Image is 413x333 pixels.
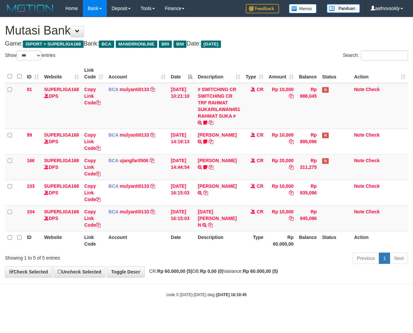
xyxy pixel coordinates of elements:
h4: Game: Bank: Date: [5,41,408,47]
span: [DATE] [201,41,221,48]
th: Link Code [82,231,106,250]
span: ISPORT > SUPERLIGA168 [23,41,84,48]
strong: Rp 0,00 (0) [200,269,224,274]
td: DPS [41,180,82,205]
span: CR [257,158,263,163]
span: Has Note [322,158,329,164]
td: DPS [41,129,82,154]
td: Rp 935,096 [296,180,319,205]
a: Copy mulyanti0133 to clipboard [150,209,155,214]
span: CR [257,87,263,92]
th: Type [243,231,266,250]
h1: Mutasi Bank [5,24,408,37]
span: BCA [108,158,118,163]
th: ID [24,231,41,250]
th: Action: activate to sort column ascending [351,64,408,83]
th: Account [106,231,168,250]
a: Copy # SWITCHING CR SWITCHING CR TRF RAHMAT SUKARILAWAN451 RAHMAT SUKA # to clipboard [209,120,213,125]
img: Button%20Memo.svg [289,4,317,13]
a: Note [354,183,364,189]
img: MOTION_logo.png [5,3,55,13]
td: DPS [41,83,82,129]
span: CR: DB: Variance: [146,269,278,274]
th: Amount: activate to sort column ascending [266,64,296,83]
a: mulyanti0133 [120,183,149,189]
td: Rp 20,000 [266,154,296,180]
span: 99 [27,132,32,138]
a: Copy ZUL FIRMAN N to clipboard [208,222,213,228]
th: Type: activate to sort column ascending [243,64,266,83]
td: [DATE] 14:19:13 [168,129,195,154]
a: Copy Link Code [84,183,101,202]
a: Check [366,183,380,189]
span: BCA [108,87,118,92]
strong: Rp 60.000,00 (5) [243,269,278,274]
strong: Rp 60.000,00 (5) [157,269,192,274]
a: Check [366,87,380,92]
th: Status [319,231,352,250]
small: code © [DATE]-[DATE] dwg | [167,292,247,297]
span: BCA [108,209,118,214]
a: Copy Rp 20,000 to clipboard [289,165,294,170]
strong: [DATE] 16:19:45 [217,292,246,297]
th: Link Code: activate to sort column ascending [82,64,106,83]
a: Copy Rp 10,000 to clipboard [289,93,294,99]
a: Previous [353,253,379,264]
td: [DATE] 16:15:03 [168,180,195,205]
span: CR [257,183,263,189]
a: Check [366,132,380,138]
a: SUPERLIGA168 [44,183,79,189]
a: Copy mulyanti0133 to clipboard [150,132,155,138]
a: Copy mulyanti0133 to clipboard [150,87,155,92]
label: Show entries [5,51,55,60]
a: [PERSON_NAME] [198,158,237,163]
td: DPS [41,205,82,231]
select: Showentries [17,51,41,60]
a: Check [366,158,380,163]
span: CR [257,209,263,214]
span: CR [257,132,263,138]
a: mulyanti0133 [120,132,149,138]
td: Rp 945,096 [296,205,319,231]
td: [DATE] 10:21:10 [168,83,195,129]
th: Balance [296,231,319,250]
td: Rp 10,000 [266,180,296,205]
a: Check [366,209,380,214]
a: Copy Link Code [84,132,101,151]
span: BNI [173,41,186,48]
a: Copy mulyanti0133 to clipboard [150,183,155,189]
td: [DATE] 16:15:03 [168,205,195,231]
img: panduan.png [327,4,360,13]
td: Rp 10,000 [266,205,296,231]
a: 1 [379,253,390,264]
a: Copy Link Code [84,209,101,228]
th: Balance [296,64,319,83]
span: 81 [27,87,32,92]
a: Copy Rp 10,000 to clipboard [289,190,294,195]
a: Check Selected [5,266,52,277]
a: Copy ELSA MITCHEL to clipboard [203,190,208,195]
a: SUPERLIGA168 [44,87,79,92]
th: Date: activate to sort column descending [168,64,195,83]
th: ID: activate to sort column ascending [24,64,41,83]
input: Search: [361,51,408,60]
th: Rp 60.000,00 [266,231,296,250]
a: mulyanti0133 [120,209,149,214]
a: Next [390,253,408,264]
span: BCA [108,132,118,138]
a: SUPERLIGA168 [44,209,79,214]
span: 166 [27,158,34,163]
a: Note [354,132,364,138]
label: Search: [343,51,408,60]
a: Copy Link Code [84,87,101,105]
a: Note [354,158,364,163]
th: Description: activate to sort column ascending [195,64,243,83]
td: Rp 988,045 [296,83,319,129]
th: Website: activate to sort column ascending [41,64,82,83]
a: [PERSON_NAME] [198,183,237,189]
span: 103 [27,183,34,189]
span: 104 [27,209,34,214]
td: Rp 10,000 [266,83,296,129]
td: Rp 10,000 [266,129,296,154]
td: Rp 311,275 [296,154,319,180]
